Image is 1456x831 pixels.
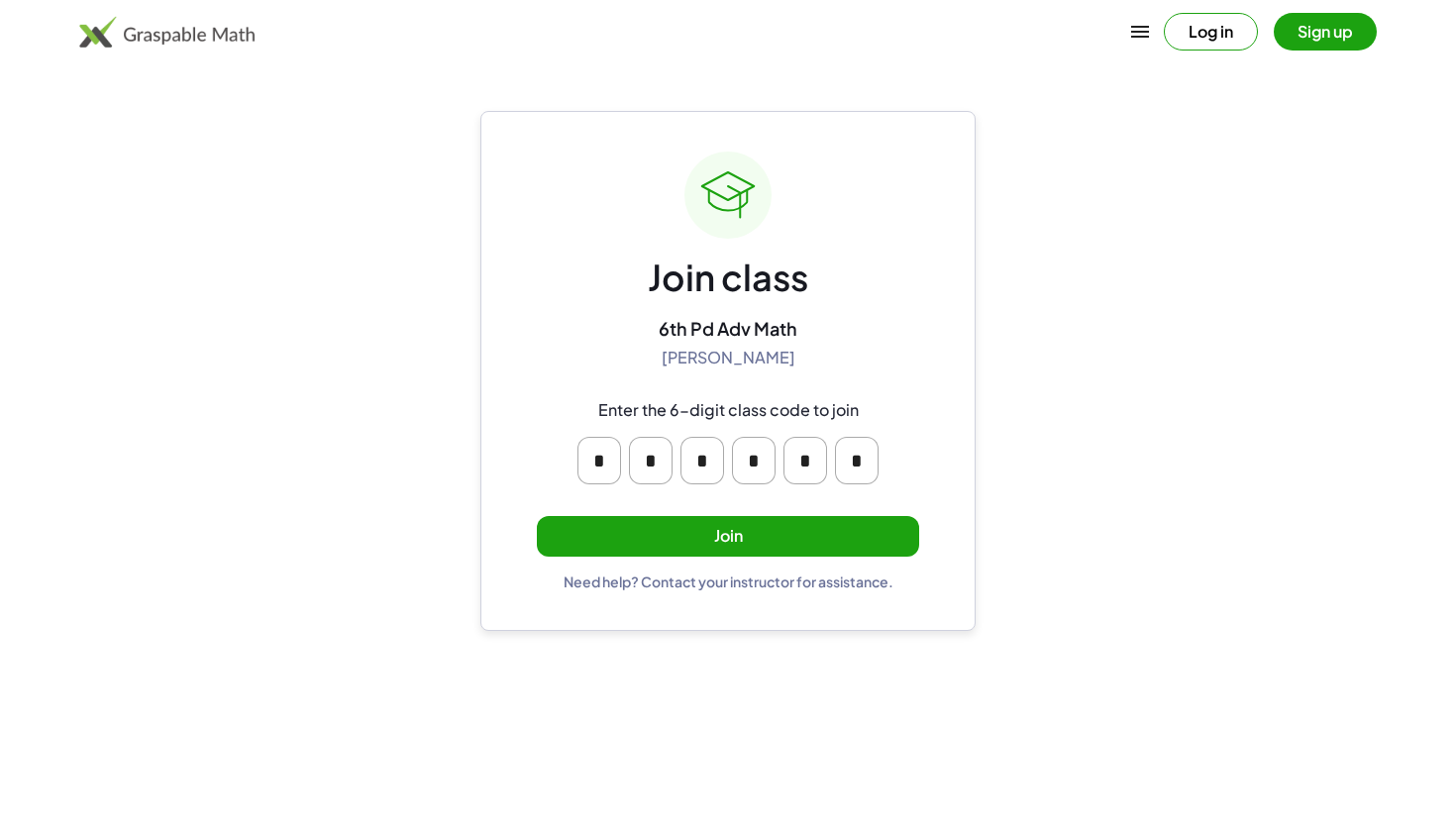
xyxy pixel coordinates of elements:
div: 6th Pd Adv Math [659,317,797,340]
div: [PERSON_NAME] [662,348,795,368]
div: Join class [648,255,808,301]
button: Join [537,516,919,557]
button: Sign up [1274,13,1377,51]
div: Need help? Contact your instructor for assistance. [564,572,893,590]
button: Log in [1164,13,1258,51]
div: Enter the 6-digit class code to join [598,400,859,421]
